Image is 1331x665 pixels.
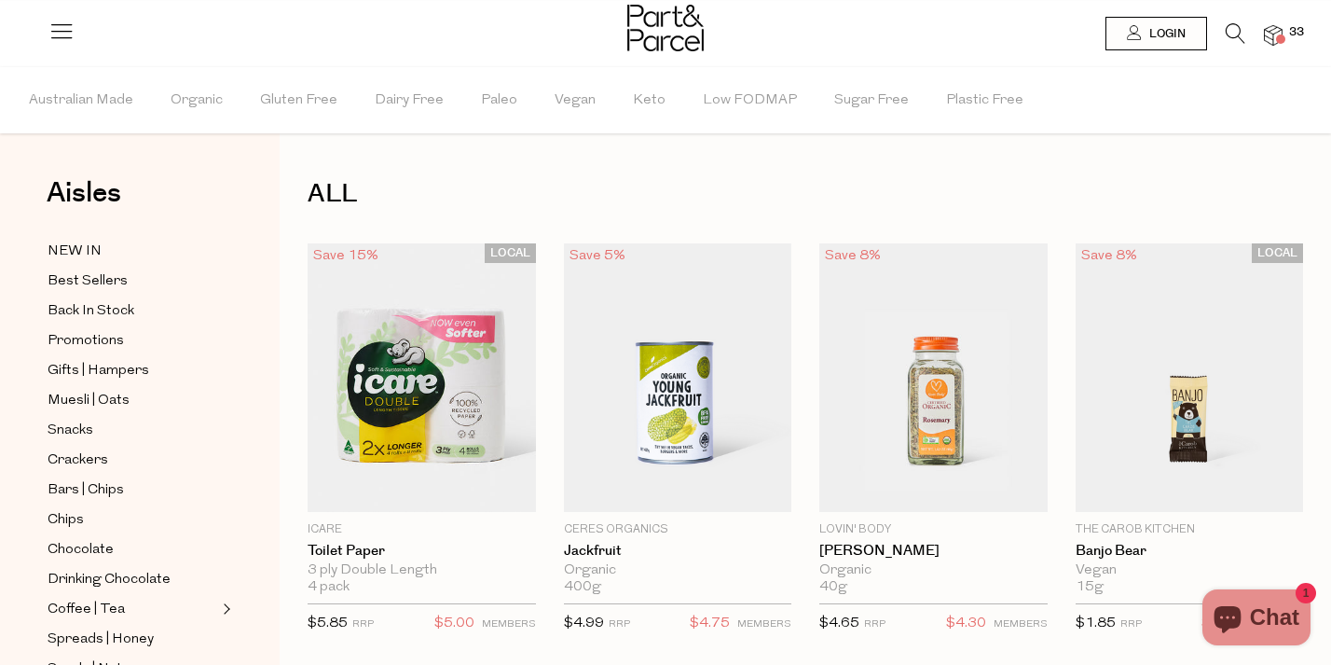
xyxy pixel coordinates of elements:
[48,360,149,382] span: Gifts | Hampers
[308,543,536,560] a: Toilet Paper
[1076,243,1304,513] img: Banjo Bear
[609,619,630,630] small: RRP
[48,629,154,651] span: Spreads | Honey
[48,539,114,561] span: Chocolate
[564,617,604,630] span: $4.99
[1076,579,1104,596] span: 15g
[308,243,384,269] div: Save 15%
[1120,619,1142,630] small: RRP
[834,68,909,133] span: Sugar Free
[48,270,217,293] a: Best Sellers
[48,359,217,382] a: Gifts | Hampers
[482,619,536,630] small: MEMBERS
[218,598,231,620] button: Expand/Collapse Coffee | Tea
[564,543,792,560] a: Jackfruit
[375,68,444,133] span: Dairy Free
[864,619,885,630] small: RRP
[1076,243,1143,269] div: Save 8%
[564,243,631,269] div: Save 5%
[819,243,1048,513] img: Rosemary
[819,543,1048,560] a: [PERSON_NAME]
[1076,543,1304,560] a: Banjo Bear
[434,612,474,636] span: $5.00
[946,68,1023,133] span: Plastic Free
[308,173,1303,215] h1: ALL
[48,449,217,472] a: Crackers
[48,240,217,263] a: NEW IN
[564,579,601,596] span: 400g
[485,243,536,263] span: LOCAL
[48,270,128,293] span: Best Sellers
[48,508,217,532] a: Chips
[564,243,792,513] img: Jackfruit
[48,420,93,442] span: Snacks
[308,243,536,513] img: Toilet Paper
[48,599,125,621] span: Coffee | Tea
[48,329,217,353] a: Promotions
[481,68,517,133] span: Paleo
[48,509,84,532] span: Chips
[48,450,108,472] span: Crackers
[819,521,1048,538] p: Lovin' Body
[946,612,986,636] span: $4.30
[1252,243,1303,263] span: LOCAL
[564,521,792,538] p: Ceres Organics
[48,300,134,323] span: Back In Stock
[1076,617,1116,630] span: $1.85
[819,243,886,269] div: Save 8%
[737,619,791,630] small: MEMBERS
[555,68,596,133] span: Vegan
[48,628,217,651] a: Spreads | Honey
[308,617,348,630] span: $5.85
[308,521,536,538] p: icare
[171,68,223,133] span: Organic
[47,179,121,226] a: Aisles
[633,68,665,133] span: Keto
[47,173,121,214] span: Aisles
[29,68,133,133] span: Australian Made
[48,598,217,621] a: Coffee | Tea
[352,619,374,630] small: RRP
[48,538,217,561] a: Chocolate
[308,579,350,596] span: 4 pack
[690,612,730,636] span: $4.75
[48,479,124,502] span: Bars | Chips
[1264,25,1283,45] a: 33
[1076,521,1304,538] p: The Carob Kitchen
[48,241,102,263] span: NEW IN
[48,299,217,323] a: Back In Stock
[48,568,217,591] a: Drinking Chocolate
[1076,562,1304,579] div: Vegan
[1105,17,1207,50] a: Login
[1197,589,1316,650] inbox-online-store-chat: Shopify online store chat
[48,478,217,502] a: Bars | Chips
[819,579,847,596] span: 40g
[627,5,704,51] img: Part&Parcel
[48,389,217,412] a: Muesli | Oats
[994,619,1048,630] small: MEMBERS
[1284,24,1309,41] span: 33
[48,419,217,442] a: Snacks
[564,562,792,579] div: Organic
[48,330,124,353] span: Promotions
[308,562,536,579] div: 3 ply Double Length
[819,617,859,630] span: $4.65
[260,68,337,133] span: Gluten Free
[48,390,130,412] span: Muesli | Oats
[48,569,171,591] span: Drinking Chocolate
[819,562,1048,579] div: Organic
[703,68,797,133] span: Low FODMAP
[1145,26,1186,42] span: Login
